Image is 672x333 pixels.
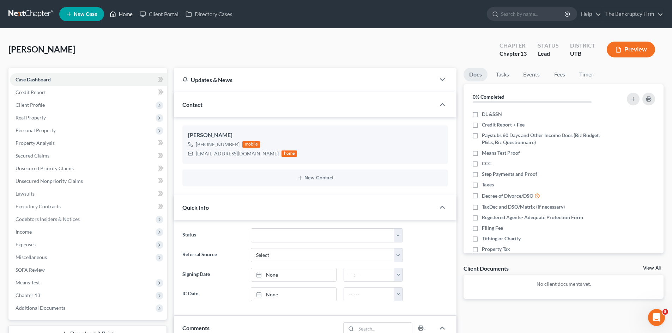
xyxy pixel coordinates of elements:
span: Case Dashboard [16,76,51,82]
label: Status [179,228,247,242]
span: Unsecured Nonpriority Claims [16,178,83,184]
a: None [251,268,336,282]
span: Quick Info [182,204,209,211]
a: Credit Report [10,86,167,99]
label: IC Date [179,287,247,301]
div: UTB [570,50,595,58]
span: Property Tax [482,246,510,253]
div: Status [538,42,559,50]
span: Tithing or Charity [482,235,521,242]
div: mobile [242,141,260,148]
div: Chapter [500,50,527,58]
label: Signing Date [179,268,247,282]
label: Referral Source [179,248,247,262]
a: View All [643,266,661,271]
span: TaxDec and DSO/Matrix (if necessary) [482,203,565,210]
span: Chapter 13 [16,292,40,298]
span: Decree of Divorce/DSO [482,192,533,199]
a: Case Dashboard [10,73,167,86]
div: Client Documents [464,265,509,272]
a: Secured Claims [10,149,167,162]
div: home [281,150,297,157]
a: Directory Cases [182,8,236,20]
span: Contact [182,101,202,108]
span: Filing Fee [482,224,503,232]
span: Miscellaneous [16,254,47,260]
a: Client Portal [136,8,182,20]
span: Taxes [482,181,494,188]
span: Real Property [16,115,46,121]
a: Property Analysis [10,137,167,149]
a: Unsecured Priority Claims [10,162,167,175]
span: 5 [662,309,668,315]
span: Credit Report [16,89,46,95]
span: Paystubs 60 Days and Other Income Docs (Biz Budget, P&Ls, Biz Questionnaire) [482,132,607,146]
span: Means Test [16,279,40,285]
strong: 0% Completed [473,94,504,100]
span: Lawsuits [16,191,35,197]
span: Step Payments and Proof [482,171,537,178]
a: Lawsuits [10,187,167,200]
a: Docs [464,68,488,81]
span: DL &SSN [482,111,502,118]
span: Means Test Proof [482,149,520,156]
div: Lead [538,50,559,58]
button: Preview [607,42,655,57]
span: Additional Documents [16,305,65,311]
span: Income [16,229,32,235]
span: [PHONE_NUMBER] [196,141,240,147]
div: [EMAIL_ADDRESS][DOMAIN_NAME] [196,150,279,157]
a: Unsecured Nonpriority Claims [10,175,167,187]
a: Tasks [490,68,515,81]
p: No client documents yet. [469,280,658,288]
span: CCC [482,160,491,167]
span: New Case [74,12,97,17]
a: Timer [574,68,599,81]
span: Expenses [16,241,36,247]
span: Client Profile [16,102,45,108]
button: New Contact [188,175,442,181]
span: [PERSON_NAME] [8,44,75,54]
div: Updates & News [182,76,427,84]
a: Fees [548,68,571,81]
a: None [251,288,336,301]
div: District [570,42,595,50]
input: -- : -- [344,288,395,301]
div: Chapter [500,42,527,50]
span: Codebtors Insiders & Notices [16,216,80,222]
span: Credit Report + Fee [482,121,525,128]
a: The Bankruptcy Firm [602,8,663,20]
span: SOFA Review [16,267,45,273]
span: 13 [520,50,527,57]
span: Property Analysis [16,140,55,146]
iframe: Intercom live chat [648,309,665,326]
a: Home [106,8,136,20]
a: Events [517,68,545,81]
a: Help [577,8,601,20]
div: [PERSON_NAME] [188,131,442,140]
span: Executory Contracts [16,203,61,209]
input: -- : -- [344,268,395,282]
a: SOFA Review [10,264,167,276]
input: Search by name... [501,7,565,20]
span: Secured Claims [16,153,49,159]
span: Comments [182,325,210,331]
span: Unsecured Priority Claims [16,165,74,171]
span: Registered Agents- Adequate Protection Form [482,214,583,221]
span: Personal Property [16,127,56,133]
a: Executory Contracts [10,200,167,213]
